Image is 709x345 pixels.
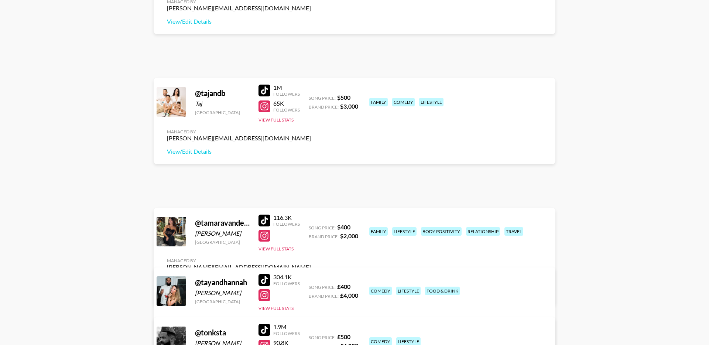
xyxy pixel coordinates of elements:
span: Song Price: [309,335,336,340]
div: lifestyle [419,98,443,106]
div: 65K [273,100,300,107]
div: relationship [466,227,500,236]
span: Brand Price: [309,234,339,239]
div: @ tayandhannah [195,278,250,287]
a: View/Edit Details [167,148,311,155]
strong: $ 2,000 [340,232,358,239]
strong: $ 3,000 [340,103,358,110]
div: @ tamaravanderent [195,218,250,228]
div: Taj [195,100,250,107]
span: Song Price: [309,284,336,290]
div: [PERSON_NAME][EMAIL_ADDRESS][DOMAIN_NAME] [167,263,311,271]
div: [PERSON_NAME][EMAIL_ADDRESS][DOMAIN_NAME] [167,134,311,142]
div: [PERSON_NAME] [195,230,250,237]
div: lifestyle [396,287,421,295]
div: 116.3K [273,214,300,221]
div: @ tajandb [195,89,250,98]
span: Song Price: [309,225,336,230]
div: Followers [273,221,300,227]
span: Brand Price: [309,104,339,110]
div: [GEOGRAPHIC_DATA] [195,239,250,245]
div: Followers [273,91,300,97]
div: Followers [273,331,300,336]
div: food & drink [425,287,460,295]
div: Managed By [167,129,311,134]
span: Brand Price: [309,293,339,299]
div: [GEOGRAPHIC_DATA] [195,110,250,115]
strong: $ 500 [337,94,350,101]
div: family [369,227,388,236]
strong: £ 400 [337,283,350,290]
div: travel [504,227,523,236]
div: Followers [273,107,300,113]
div: Managed By [167,258,311,263]
div: Followers [273,281,300,286]
strong: £ 4,000 [340,292,358,299]
div: 1.9M [273,323,300,331]
div: [GEOGRAPHIC_DATA] [195,299,250,304]
div: 1M [273,84,300,91]
div: [PERSON_NAME][EMAIL_ADDRESS][DOMAIN_NAME] [167,4,311,12]
div: @ tonksta [195,328,250,337]
div: family [369,98,388,106]
button: View Full Stats [258,305,294,311]
button: View Full Stats [258,117,294,123]
div: 304.1K [273,273,300,281]
strong: £ 500 [337,333,350,340]
div: comedy [369,287,392,295]
div: comedy [392,98,415,106]
span: Song Price: [309,95,336,101]
button: View Full Stats [258,246,294,252]
a: View/Edit Details [167,18,311,25]
div: [PERSON_NAME] [195,289,250,297]
strong: $ 400 [337,223,350,230]
div: lifestyle [392,227,417,236]
div: body positivity [421,227,462,236]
